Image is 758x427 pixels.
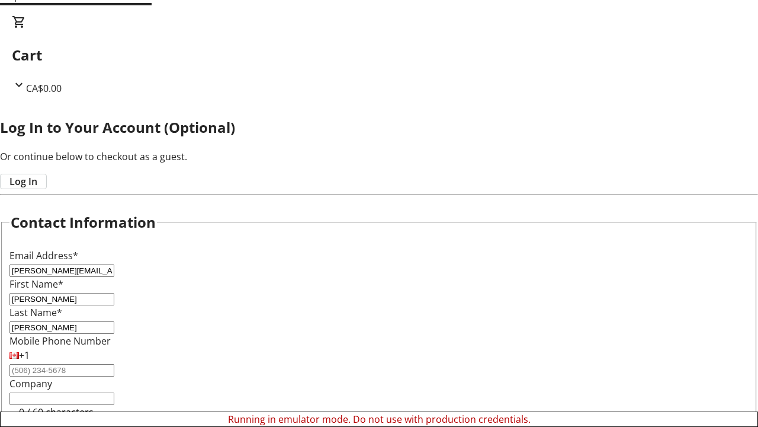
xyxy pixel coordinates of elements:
[12,15,746,95] div: CartCA$0.00
[9,377,52,390] label: Company
[9,364,114,377] input: (506) 234-5678
[9,174,37,189] span: Log In
[11,212,156,233] h2: Contact Information
[9,278,63,291] label: First Name*
[9,249,78,262] label: Email Address*
[12,44,746,66] h2: Cart
[9,306,62,319] label: Last Name*
[19,406,94,419] tr-character-limit: 0 / 60 characters
[9,334,111,348] label: Mobile Phone Number
[26,82,62,95] span: CA$0.00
